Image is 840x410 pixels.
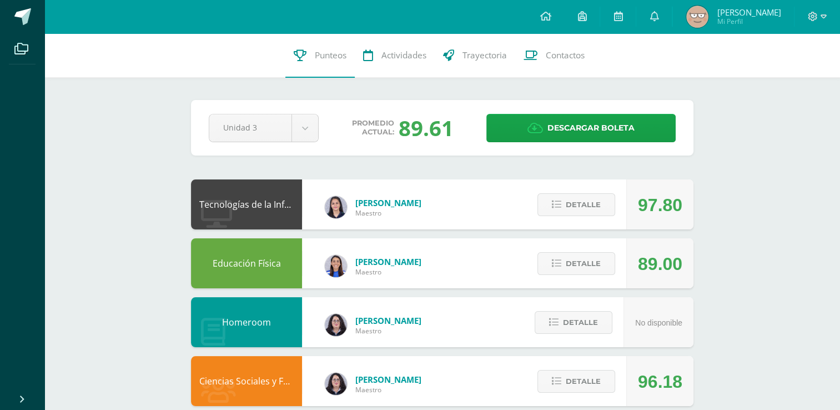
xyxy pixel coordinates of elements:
div: Homeroom [191,297,302,347]
span: [PERSON_NAME] [355,197,421,208]
span: Promedio actual: [352,119,394,137]
span: Actividades [381,49,426,61]
span: Maestro [355,208,421,218]
span: Maestro [355,385,421,394]
span: Unidad 3 [223,114,278,141]
img: b08fa849ce700c2446fec7341b01b967.png [686,6,708,28]
span: Detalle [566,371,601,392]
img: 0eea5a6ff783132be5fd5ba128356f6f.png [325,255,347,277]
span: [PERSON_NAME] [355,374,421,385]
span: [PERSON_NAME] [355,256,421,267]
span: Descargar boleta [547,114,635,142]
img: dbcf09110664cdb6f63fe058abfafc14.png [325,196,347,218]
button: Detalle [535,311,612,334]
a: Trayectoria [435,33,515,78]
a: Actividades [355,33,435,78]
div: Tecnologías de la Información y Comunicación: Computación [191,179,302,229]
img: f270ddb0ea09d79bf84e45c6680ec463.png [325,373,347,395]
button: Detalle [537,370,615,393]
span: Mi Perfil [717,17,781,26]
div: Educación Física [191,238,302,288]
div: 96.18 [638,357,682,407]
button: Detalle [537,252,615,275]
span: Maestro [355,326,421,336]
a: Unidad 3 [209,114,318,142]
a: Contactos [515,33,593,78]
div: Ciencias Sociales y Formación Ciudadana [191,356,302,406]
span: Maestro [355,267,421,277]
span: Detalle [566,194,601,215]
div: 97.80 [638,180,682,230]
span: No disponible [635,318,682,327]
img: f270ddb0ea09d79bf84e45c6680ec463.png [325,314,347,336]
a: Descargar boleta [486,114,676,142]
div: 89.00 [638,239,682,289]
a: Punteos [285,33,355,78]
div: 89.61 [399,113,454,142]
span: Contactos [546,49,585,61]
span: Detalle [563,312,598,333]
span: Trayectoria [462,49,507,61]
span: Detalle [566,253,601,274]
button: Detalle [537,193,615,216]
span: [PERSON_NAME] [355,315,421,326]
span: [PERSON_NAME] [717,7,781,18]
span: Punteos [315,49,346,61]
